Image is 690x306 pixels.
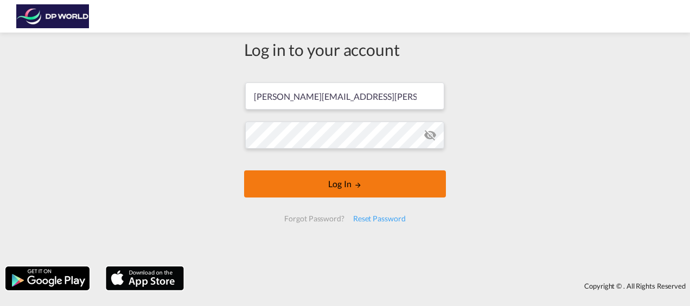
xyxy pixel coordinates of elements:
[244,170,446,197] button: LOGIN
[105,265,185,291] img: apple.png
[16,4,90,29] img: c08ca190194411f088ed0f3ba295208c.png
[189,277,690,295] div: Copyright © . All Rights Reserved
[349,209,410,228] div: Reset Password
[245,82,444,110] input: Enter email/phone number
[4,265,91,291] img: google.png
[280,209,348,228] div: Forgot Password?
[244,38,446,61] div: Log in to your account
[424,129,437,142] md-icon: icon-eye-off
